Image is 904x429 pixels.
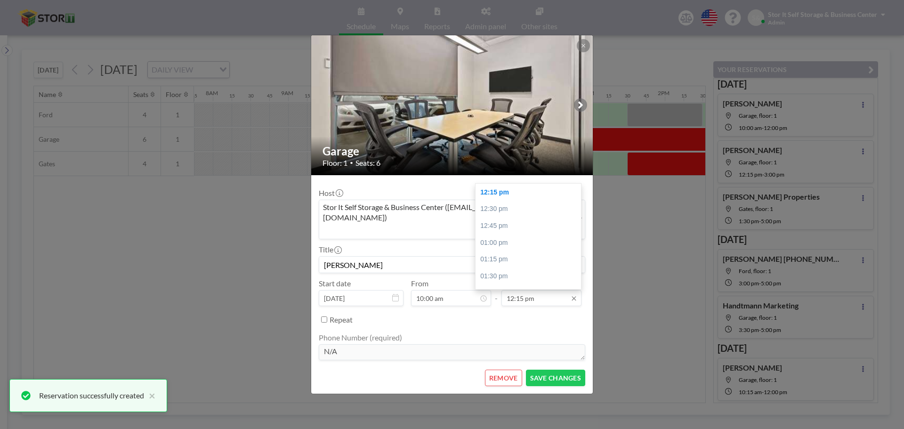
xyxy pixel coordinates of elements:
div: 12:30 pm [476,201,586,218]
h2: Garage [323,144,582,158]
label: Phone Number (required) [319,333,402,342]
span: - [495,282,498,303]
label: From [411,279,428,288]
button: SAVE CHANGES [526,370,585,386]
button: REMOVE [485,370,522,386]
div: Reservation successfully created [39,390,144,401]
span: Seats: 6 [355,158,380,168]
div: 01:15 pm [476,251,586,268]
span: Floor: 1 [323,158,347,168]
label: Title [319,245,341,254]
div: 12:15 pm [476,184,586,201]
span: • [350,159,353,166]
div: 01:00 pm [476,235,586,251]
input: (No title) [319,257,585,273]
button: close [144,390,155,401]
div: 12:45 pm [476,218,586,235]
div: 01:45 pm [476,284,586,301]
div: Search for option [319,200,585,239]
label: Start date [319,279,351,288]
img: 537.jpg [311,11,594,199]
input: Search for option [320,225,569,237]
label: Host [319,188,342,198]
div: 01:30 pm [476,268,586,285]
label: Repeat [330,315,353,324]
span: Stor It Self Storage & Business Center ([EMAIL_ADDRESS][DOMAIN_NAME]) [321,202,568,223]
